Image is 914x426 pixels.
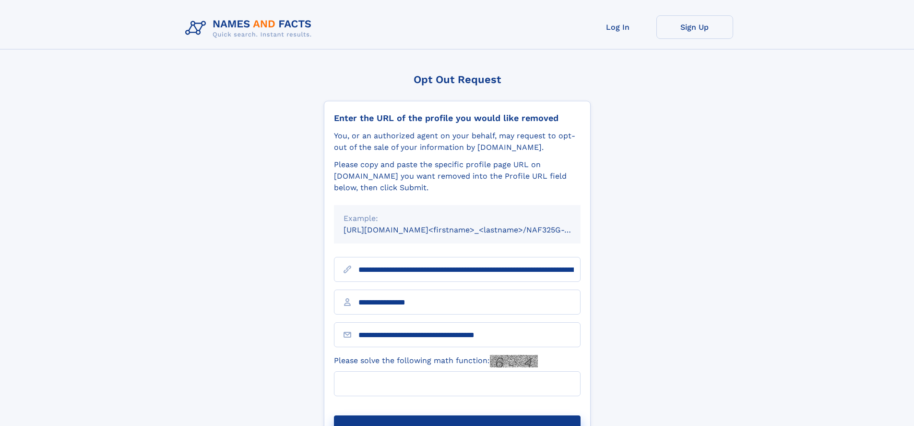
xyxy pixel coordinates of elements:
[334,113,581,123] div: Enter the URL of the profile you would like removed
[580,15,656,39] a: Log In
[344,213,571,224] div: Example:
[324,73,591,85] div: Opt Out Request
[334,355,538,367] label: Please solve the following math function:
[181,15,320,41] img: Logo Names and Facts
[344,225,599,234] small: [URL][DOMAIN_NAME]<firstname>_<lastname>/NAF325G-xxxxxxxx
[334,130,581,153] div: You, or an authorized agent on your behalf, may request to opt-out of the sale of your informatio...
[656,15,733,39] a: Sign Up
[334,159,581,194] div: Please copy and paste the specific profile page URL on [DOMAIN_NAME] you want removed into the Pr...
